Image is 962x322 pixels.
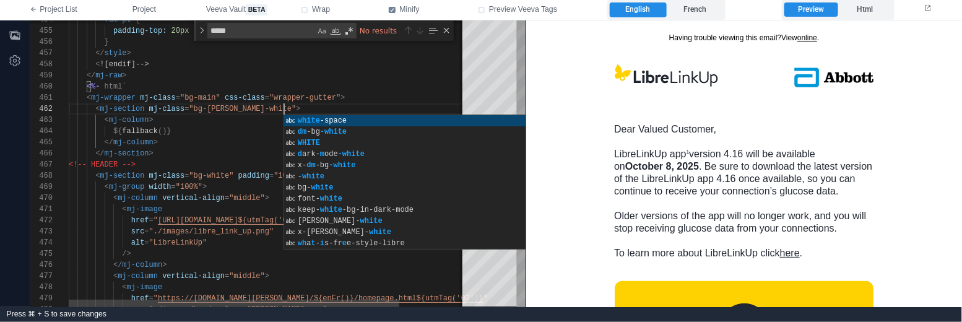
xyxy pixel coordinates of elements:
[302,172,324,181] span: white
[95,60,100,69] span: <
[140,94,176,102] span: mj-class
[100,105,144,113] span: mj-section
[87,82,100,91] span: <%-
[320,194,342,203] span: white
[838,2,891,17] label: Html
[369,228,391,237] span: white
[30,259,53,271] div: 476
[132,4,156,15] span: Project
[105,82,127,91] span: html`
[149,294,154,303] span: =
[194,27,238,35] span: !important
[158,127,171,136] span: ()}
[149,238,207,247] span: "LibreLinkUp"
[312,4,330,15] span: Wrap
[229,272,265,281] span: "middle"
[30,159,53,170] div: 467
[439,294,483,303] span: Tag('02')}
[426,24,440,37] div: Find in Selection (⌥⌘L)
[149,149,154,158] span: >
[284,215,549,227] div: dm-bg-white
[320,150,324,159] span: m
[347,239,405,248] span: e-style-libre
[284,171,549,182] div: -white
[105,116,109,124] span: <
[162,261,167,269] span: >
[284,137,549,149] div: WHITE
[320,206,342,214] span: white
[298,206,320,214] span: keep-
[342,206,414,214] span: -bg-in-dark-mode
[131,216,149,225] span: href
[415,25,425,35] div: Next Match (Enter)
[360,217,383,225] span: white
[358,23,401,38] div: No results
[171,183,176,191] span: =
[30,226,53,237] div: 473
[265,272,269,281] span: >
[149,105,185,113] span: mj-class
[403,25,413,35] div: Previous Match (⇧Enter)
[105,49,127,58] span: style
[206,4,267,15] span: Veeva Vault
[105,38,109,46] span: }
[127,49,131,58] span: >
[298,194,320,203] span: font-
[162,272,225,281] span: vertical-align
[274,172,336,180] span: "10px 0px 0px"
[784,2,838,17] label: Preview
[306,161,315,170] span: dm
[298,161,306,170] span: x-
[284,115,549,250] div: Suggest
[149,172,185,180] span: mj-class
[95,105,100,113] span: <
[30,293,53,304] div: 479
[154,138,158,147] span: >
[284,193,549,204] div: font-white
[298,172,302,181] span: -
[95,71,122,80] span: mj-raw
[154,294,158,303] span: "
[343,25,355,37] div: Use Regular Expression (⌥⌘R)
[176,94,180,102] span: =
[225,194,229,202] span: =
[149,183,171,191] span: width
[118,272,158,281] span: mj-column
[162,194,225,202] span: vertical-align
[91,94,136,102] span: mj-wrapper
[30,59,53,70] div: 458
[95,149,104,158] span: </
[342,239,347,248] span: e
[149,216,154,225] span: =
[30,92,53,103] div: 461
[105,138,113,147] span: </
[229,194,265,202] span: "middle"
[284,160,549,171] div: x-dm-bg-white
[149,227,274,236] span: "./images/libre_link_up.png"
[302,150,320,159] span: ark-
[284,149,549,160] div: dark-mode-white
[180,94,220,102] span: "bg-main"
[171,27,189,35] span: 20px
[113,261,122,269] span: </
[189,172,233,180] span: "bg-white"
[324,150,338,159] span: ode
[113,272,118,281] span: <
[316,25,328,37] div: Match Case (⌥⌘C)
[144,238,149,247] span: =
[329,25,342,37] div: Match Whole Word (⌥⌘W)
[30,148,53,159] div: 466
[238,172,269,180] span: padding
[158,216,305,225] span: [URL][DOMAIN_NAME]${utmTag('01')}
[284,126,549,137] div: dm-bg-white
[109,183,145,191] span: mj-group
[184,172,189,180] span: =
[184,105,189,113] span: =
[87,94,91,102] span: <
[329,161,355,170] span: -white
[122,205,126,214] span: <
